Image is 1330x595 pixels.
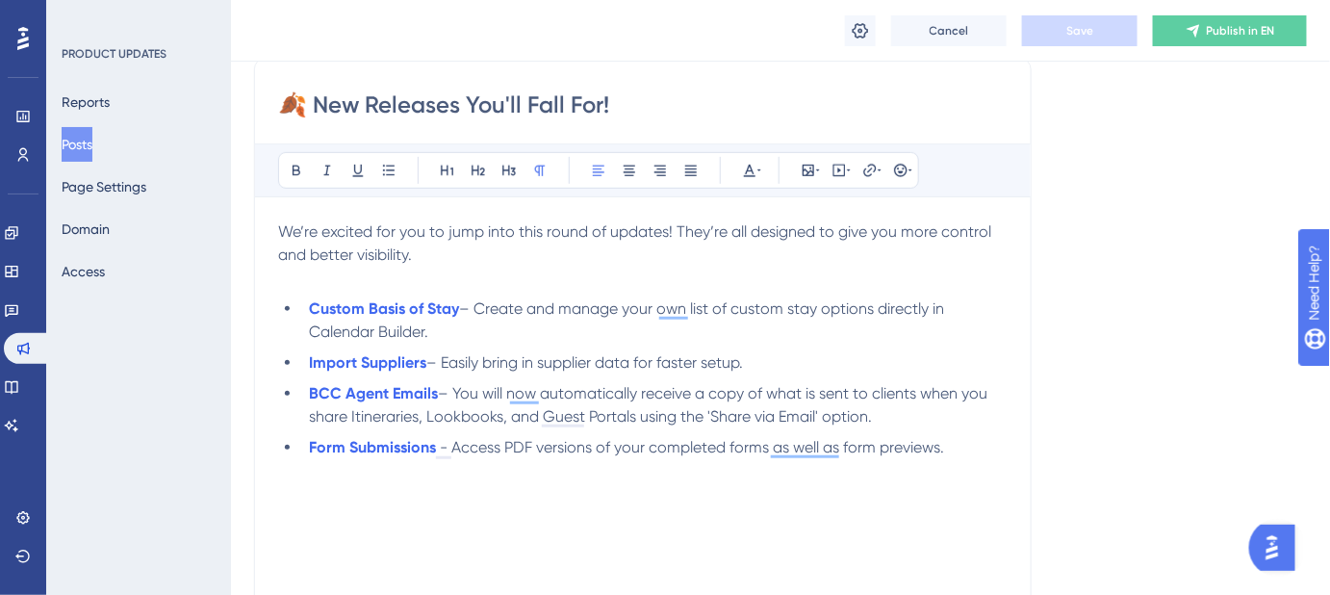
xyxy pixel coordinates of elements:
[426,353,743,372] span: – Easily bring in supplier data for faster setup.
[309,299,948,341] span: – Create and manage your own list of custom stay options directly in Calendar Builder.
[1153,15,1307,46] button: Publish in EN
[62,169,146,204] button: Page Settings
[1066,23,1093,39] span: Save
[309,438,436,456] a: Form Submissions
[309,299,459,318] a: Custom Basis of Stay
[930,23,969,39] span: Cancel
[1249,519,1307,577] iframe: UserGuiding AI Assistant Launcher
[62,254,105,289] button: Access
[62,127,92,162] button: Posts
[278,222,995,264] span: We’re excited for you to jump into this round of updates! They’re all designed to give you more c...
[309,384,438,402] a: BCC Agent Emails
[891,15,1007,46] button: Cancel
[62,85,110,119] button: Reports
[440,438,944,456] span: - Access PDF versions of your completed forms as well as form previews.
[45,5,120,28] span: Need Help?
[1207,23,1275,39] span: Publish in EN
[1022,15,1138,46] button: Save
[62,46,166,62] div: PRODUCT UPDATES
[278,90,1008,120] input: Post Title
[309,384,991,426] span: – You will now automatically receive a copy of what is sent to clients when you share Itineraries...
[309,353,426,372] a: Import Suppliers
[62,212,110,246] button: Domain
